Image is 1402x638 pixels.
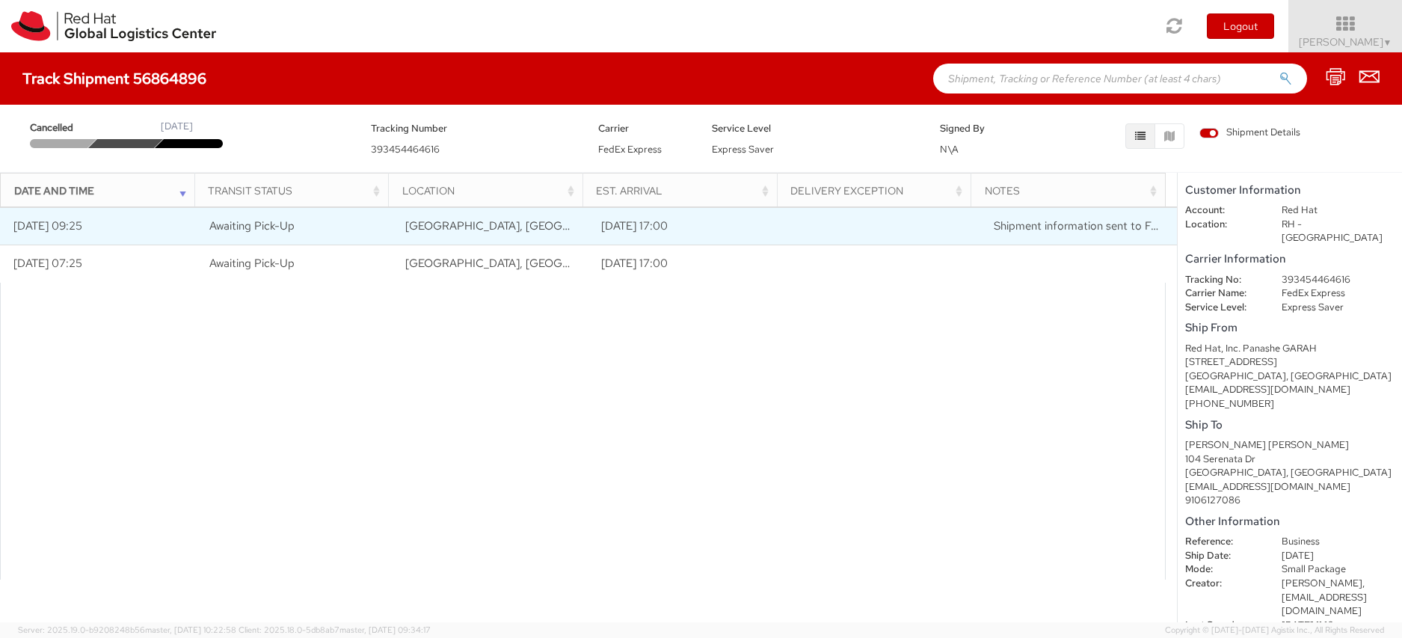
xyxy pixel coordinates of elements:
dt: Creator: [1174,577,1270,591]
h5: Ship From [1185,322,1395,334]
td: [DATE] 17:00 [588,245,784,283]
dt: Last Saved: [1174,619,1270,633]
span: Server: 2025.19.0-b9208248b56 [18,625,236,635]
span: master, [DATE] 09:34:17 [339,625,431,635]
span: Shipment information sent to FedEx [994,218,1175,233]
div: Date and Time [14,183,190,198]
div: Delivery Exception [790,183,966,198]
span: Express Saver [712,143,774,156]
label: Shipment Details [1199,126,1300,142]
div: Red Hat, Inc. Panashe GARAH [1185,342,1395,356]
span: 393454464616 [371,143,440,156]
dt: Service Level: [1174,301,1270,315]
div: [STREET_ADDRESS] [1185,355,1395,369]
h5: Service Level [712,123,917,134]
div: [PERSON_NAME] [PERSON_NAME] [1185,438,1395,453]
h5: Carrier Information [1185,253,1395,266]
h4: Track Shipment 56864896 [22,70,206,87]
dt: Mode: [1174,562,1270,577]
span: Awaiting Pick-Up [209,218,295,233]
div: [GEOGRAPHIC_DATA], [GEOGRAPHIC_DATA] [1185,369,1395,384]
span: Cancelled [30,121,94,135]
input: Shipment, Tracking or Reference Number (at least 4 chars) [933,64,1307,93]
dt: Carrier Name: [1174,286,1270,301]
div: [EMAIL_ADDRESS][DOMAIN_NAME] [1185,383,1395,397]
h5: Signed By [940,123,1031,134]
span: Copyright © [DATE]-[DATE] Agistix Inc., All Rights Reserved [1165,625,1384,637]
dt: Reference: [1174,535,1270,549]
span: [PERSON_NAME], [1282,577,1365,589]
div: [GEOGRAPHIC_DATA], [GEOGRAPHIC_DATA] [1185,466,1395,480]
h5: Other Information [1185,515,1395,528]
div: 104 Serenata Dr [1185,453,1395,467]
span: FedEx Express [598,143,662,156]
div: [EMAIL_ADDRESS][DOMAIN_NAME] [1185,480,1395,494]
span: RALEIGH, NC, US [405,256,760,271]
dt: Tracking No: [1174,273,1270,287]
div: Location [402,183,578,198]
span: [PERSON_NAME] [1299,35,1392,49]
div: 9106127086 [1185,494,1395,508]
span: ▼ [1383,37,1392,49]
div: [DATE] [161,120,193,134]
dt: Location: [1174,218,1270,232]
td: [DATE] 17:00 [588,208,784,245]
h5: Ship To [1185,419,1395,432]
dt: Account: [1174,203,1270,218]
div: [PHONE_NUMBER] [1185,397,1395,411]
span: N\A [940,143,959,156]
div: Est. Arrival [596,183,772,198]
span: Shipment Details [1199,126,1300,140]
img: rh-logistics-00dfa346123c4ec078e1.svg [11,11,216,41]
button: Logout [1207,13,1274,39]
h5: Tracking Number [371,123,576,134]
h5: Customer Information [1185,184,1395,197]
span: Client: 2025.18.0-5db8ab7 [239,625,431,635]
h5: Carrier [598,123,689,134]
span: Awaiting Pick-Up [209,256,295,271]
div: Transit Status [208,183,384,198]
div: Notes [985,183,1160,198]
span: master, [DATE] 10:22:58 [145,625,236,635]
span: RALEIGH, NC, US [405,218,760,233]
dt: Ship Date: [1174,549,1270,563]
